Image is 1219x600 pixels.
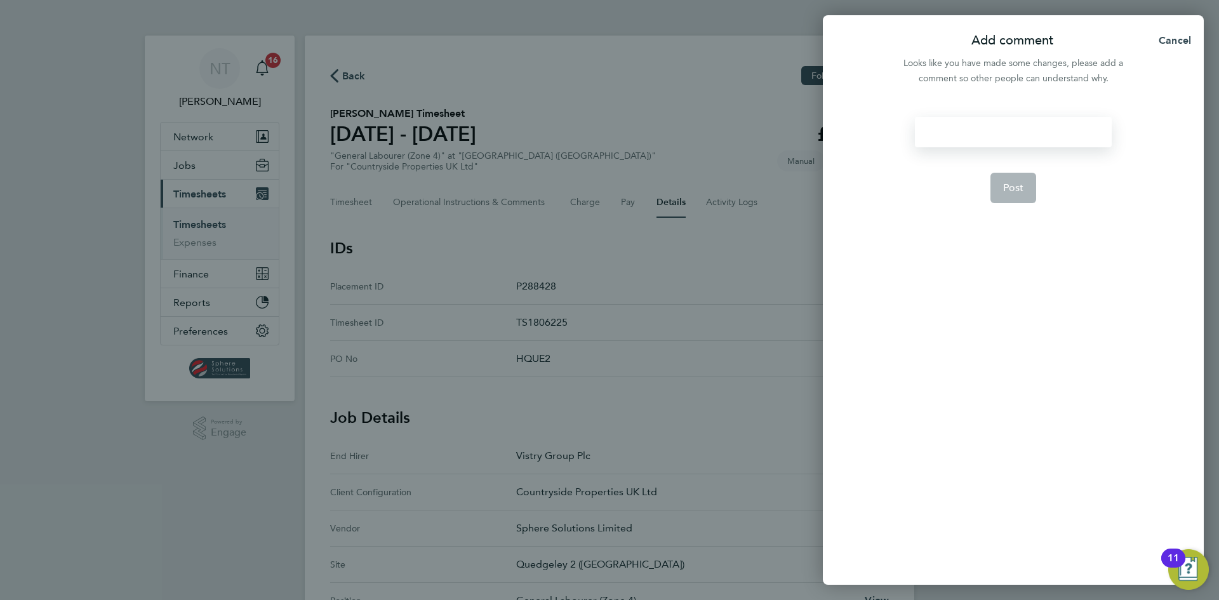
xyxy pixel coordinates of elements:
[1168,558,1179,575] div: 11
[896,56,1130,86] div: Looks like you have made some changes, please add a comment so other people can understand why.
[1138,28,1204,53] button: Cancel
[1155,34,1191,46] span: Cancel
[971,32,1053,50] p: Add comment
[1168,549,1209,590] button: Open Resource Center, 11 new notifications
